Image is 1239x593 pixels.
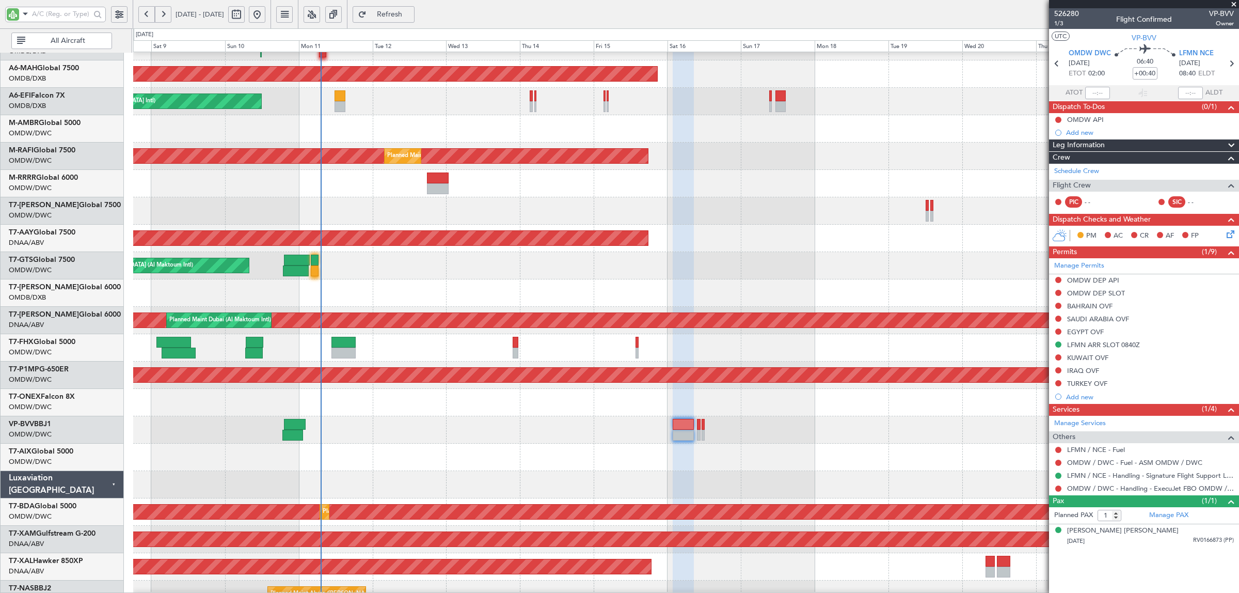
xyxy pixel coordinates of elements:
a: OMDW/DWC [9,512,52,521]
span: (1/9) [1202,246,1217,257]
span: 06:40 [1137,57,1153,67]
span: RV0166873 (PP) [1193,536,1234,545]
div: [DATE] [136,30,153,39]
div: Fri 15 [594,40,668,53]
span: (0/1) [1202,101,1217,112]
span: Permits [1053,246,1077,258]
span: AF [1166,231,1174,241]
span: OMDW DWC [1069,49,1111,59]
span: A6-EFI [9,92,31,99]
span: T7-AAY [9,229,34,236]
a: T7-XAMGulfstream G-200 [9,530,96,537]
a: Manage Permits [1054,261,1104,271]
a: Manage Services [1054,418,1106,429]
a: OMDW/DWC [9,348,52,357]
span: 08:40 [1179,69,1196,79]
a: OMDW/DWC [9,402,52,412]
div: KUWAIT OVF [1067,353,1108,362]
a: T7-FHXGlobal 5000 [9,338,75,346]
div: Wed 13 [446,40,520,53]
a: OMDW/DWC [9,183,52,193]
a: M-AMBRGlobal 5000 [9,119,81,127]
a: T7-[PERSON_NAME]Global 7500 [9,201,121,209]
span: T7-[PERSON_NAME] [9,201,79,209]
div: Mon 11 [299,40,373,53]
span: T7-NAS [9,585,34,592]
a: OMDB/DXB [9,74,46,83]
span: Dispatch To-Dos [1053,101,1105,113]
span: ALDT [1205,88,1222,98]
div: Tue 12 [373,40,447,53]
button: Refresh [353,6,415,23]
a: T7-BDAGlobal 5000 [9,503,76,510]
a: LFMN / NCE - Fuel [1067,445,1125,454]
a: T7-P1MPG-650ER [9,366,69,373]
span: T7-AIX [9,448,31,455]
div: EGYPT OVF [1067,327,1104,336]
a: Schedule Crew [1054,166,1099,177]
span: T7-FHX [9,338,34,346]
span: Crew [1053,152,1070,164]
div: Sat 16 [668,40,741,53]
span: T7-XAL [9,557,33,565]
div: Mon 18 [815,40,888,53]
div: Planned Maint Dubai (Al Maktoum Intl) [323,504,424,520]
span: (1/1) [1202,495,1217,506]
a: T7-[PERSON_NAME]Global 6000 [9,311,121,318]
span: Refresh [369,11,411,18]
div: LFMN ARR SLOT 0840Z [1067,340,1140,349]
a: OMDW/DWC [9,266,52,275]
input: A/C (Reg. or Type) [32,6,90,22]
span: Services [1053,404,1079,416]
a: T7-ONEXFalcon 8X [9,393,75,400]
a: T7-GTSGlobal 7500 [9,256,75,263]
div: - - [1188,197,1211,207]
a: DNAA/ABV [9,539,44,549]
div: Planned Maint Dubai (Al Maktoum Intl) [169,313,271,328]
a: OMDB/DXB [9,293,46,302]
a: VP-BVVBBJ1 [9,420,51,428]
a: OMDW / DWC - Fuel - ASM OMDW / DWC [1067,458,1202,467]
span: ETOT [1069,69,1086,79]
div: Add new [1066,128,1234,137]
a: Manage PAX [1149,510,1188,521]
div: Tue 19 [888,40,962,53]
div: Thu 21 [1036,40,1110,53]
span: Others [1053,431,1075,443]
a: DNAA/ABV [9,238,44,247]
span: T7-ONEX [9,393,41,400]
div: Sat 9 [151,40,225,53]
div: Sun 17 [741,40,815,53]
a: OMDW / DWC - Handling - ExecuJet FBO OMDW / DWC [1067,484,1234,493]
a: OMDW/DWC [9,129,52,138]
span: Flight Crew [1053,180,1091,192]
button: All Aircraft [11,33,112,49]
a: T7-AAYGlobal 7500 [9,229,75,236]
a: OMDW/DWC [9,430,52,439]
span: 02:00 [1088,69,1105,79]
a: LFMN / NCE - Handling - Signature Flight Support LFMN / NCE [1067,471,1234,480]
div: PIC [1065,196,1082,208]
button: UTC [1052,32,1070,41]
div: Planned Maint Dubai (Al Maktoum Intl) [387,148,489,164]
span: 526280 [1054,8,1079,19]
a: T7-AIXGlobal 5000 [9,448,73,455]
a: T7-XALHawker 850XP [9,557,83,565]
span: VP-BVV [1132,33,1156,43]
span: All Aircraft [27,37,108,44]
span: T7-BDA [9,503,35,510]
input: --:-- [1085,87,1110,99]
span: [DATE] [1069,58,1090,69]
span: LFMN NCE [1179,49,1214,59]
span: (1/4) [1202,403,1217,414]
span: VP-BVV [1209,8,1234,19]
div: SAUDI ARABIA OVF [1067,315,1129,323]
a: OMDW/DWC [9,375,52,384]
a: OMDB/DXB [9,101,46,111]
span: [DATE] [1067,537,1085,545]
span: FP [1191,231,1199,241]
div: Thu 14 [520,40,594,53]
span: PM [1086,231,1097,241]
span: M-AMBR [9,119,39,127]
span: 1/3 [1054,19,1079,28]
